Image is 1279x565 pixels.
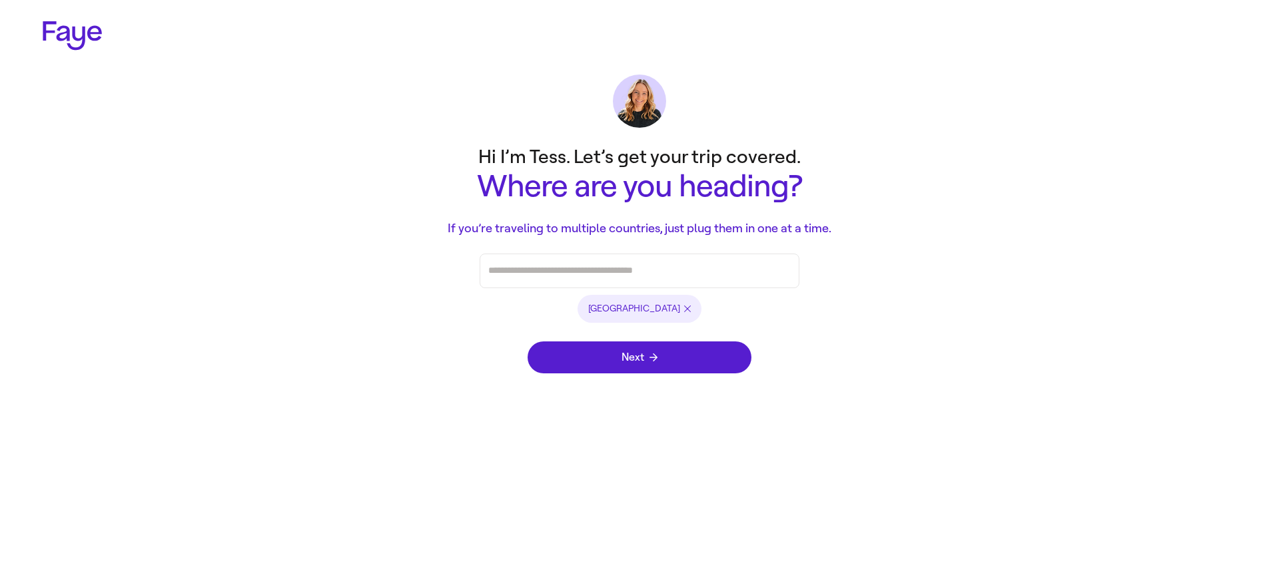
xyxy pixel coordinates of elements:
[373,144,906,170] p: Hi I’m Tess. Let’s get your trip covered.
[578,295,701,323] li: [GEOGRAPHIC_DATA]
[622,352,657,363] span: Next
[373,220,906,238] p: If you’re traveling to multiple countries, just plug them in one at a time.
[528,341,751,373] button: Next
[373,170,906,204] h1: Where are you heading?
[488,254,791,287] div: Press enter after you type each destination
